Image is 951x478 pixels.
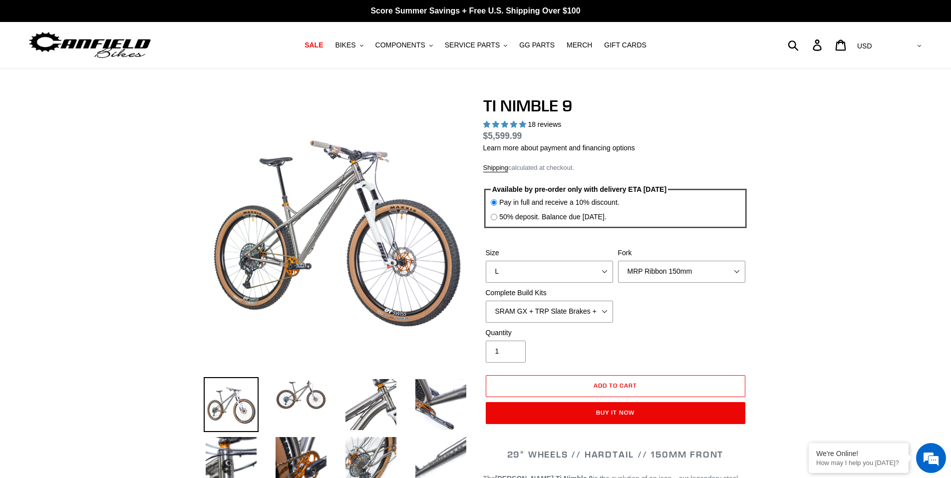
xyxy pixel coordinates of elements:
[440,38,512,52] button: SERVICE PARTS
[599,38,651,52] a: GIFT CARDS
[483,163,748,173] div: calculated at checkout.
[793,34,819,56] input: Search
[413,377,468,432] img: Load image into Gallery viewer, TI NIMBLE 9
[483,144,635,152] a: Learn more about payment and financing options
[330,38,368,52] button: BIKES
[375,41,425,49] span: COMPONENTS
[499,212,607,222] label: 50% deposit. Balance due [DATE].
[486,375,745,397] button: Add to cart
[604,41,646,49] span: GIFT CARDS
[300,38,328,52] a: SALE
[274,377,328,412] img: Load image into Gallery viewer, TI NIMBLE 9
[486,328,613,338] label: Quantity
[486,248,613,258] label: Size
[483,96,748,115] h1: TI NIMBLE 9
[486,402,745,424] button: Buy it now
[594,382,637,389] span: Add to cart
[305,41,323,49] span: SALE
[486,288,613,298] label: Complete Build Kits
[567,41,592,49] span: MERCH
[491,184,668,195] legend: Available by pre-order only with delivery ETA [DATE]
[204,377,259,432] img: Load image into Gallery viewer, TI NIMBLE 9
[507,449,724,460] span: 29" WHEELS // HARDTAIL // 150MM FRONT
[343,377,398,432] img: Load image into Gallery viewer, TI NIMBLE 9
[445,41,500,49] span: SERVICE PARTS
[483,120,528,128] span: 4.89 stars
[816,450,901,458] div: We're Online!
[335,41,355,49] span: BIKES
[562,38,597,52] a: MERCH
[483,164,509,172] a: Shipping
[528,120,561,128] span: 18 reviews
[499,197,619,208] label: Pay in full and receive a 10% discount.
[514,38,560,52] a: GG PARTS
[618,248,745,258] label: Fork
[483,131,522,141] span: $5,599.99
[519,41,555,49] span: GG PARTS
[370,38,438,52] button: COMPONENTS
[27,29,152,61] img: Canfield Bikes
[816,459,901,467] p: How may I help you today?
